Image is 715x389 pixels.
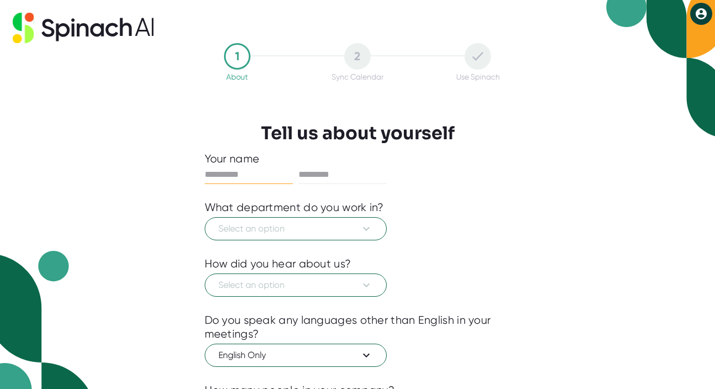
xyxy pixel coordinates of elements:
[205,217,387,240] button: Select an option
[205,257,351,271] div: How did you hear about us?
[205,201,384,214] div: What department do you work in?
[226,72,248,81] div: About
[261,123,455,144] h3: Tell us about yourself
[344,43,371,70] div: 2
[205,344,387,367] button: English Only
[332,72,383,81] div: Sync Calendar
[218,278,373,292] span: Select an option
[205,274,387,297] button: Select an option
[224,43,250,70] div: 1
[218,349,373,362] span: English Only
[205,313,511,341] div: Do you speak any languages other than English in your meetings?
[218,222,373,235] span: Select an option
[456,72,500,81] div: Use Spinach
[205,152,511,166] div: Your name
